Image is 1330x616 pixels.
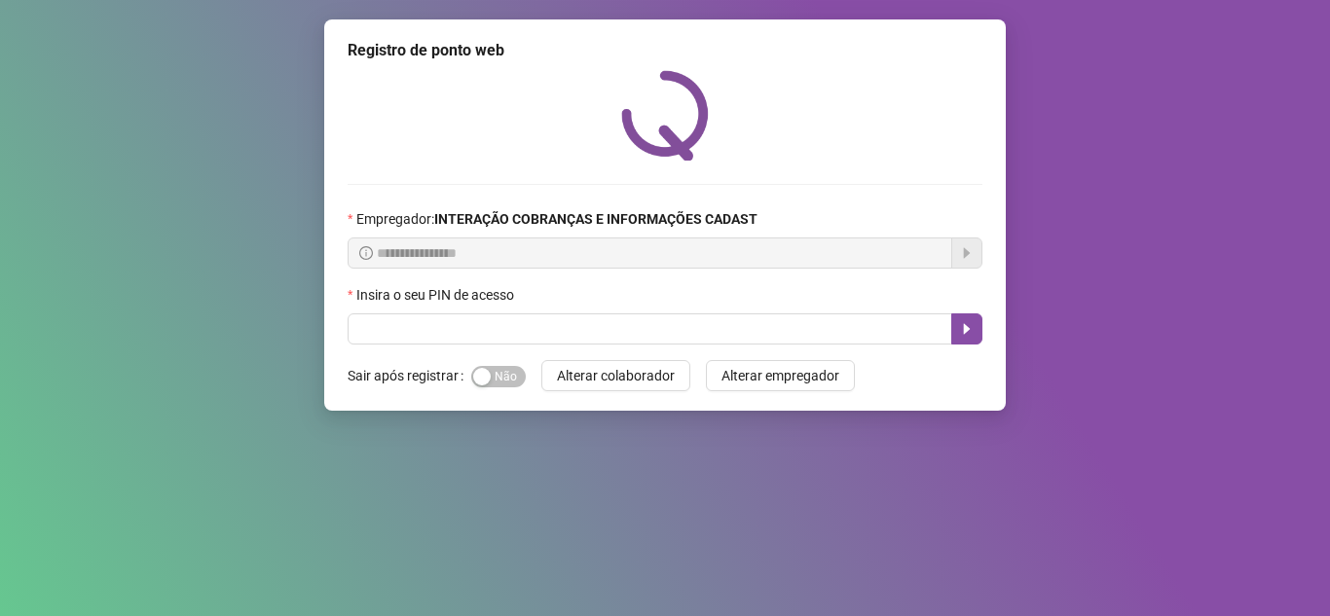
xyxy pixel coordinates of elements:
[959,321,975,337] span: caret-right
[721,365,839,386] span: Alterar empregador
[557,365,675,386] span: Alterar colaborador
[348,284,527,306] label: Insira o seu PIN de acesso
[359,246,373,260] span: info-circle
[356,208,757,230] span: Empregador :
[348,360,471,391] label: Sair após registrar
[706,360,855,391] button: Alterar empregador
[621,70,709,161] img: QRPoint
[434,211,757,227] strong: INTERAÇÃO COBRANÇAS E INFORMAÇÕES CADAST
[348,39,982,62] div: Registro de ponto web
[541,360,690,391] button: Alterar colaborador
